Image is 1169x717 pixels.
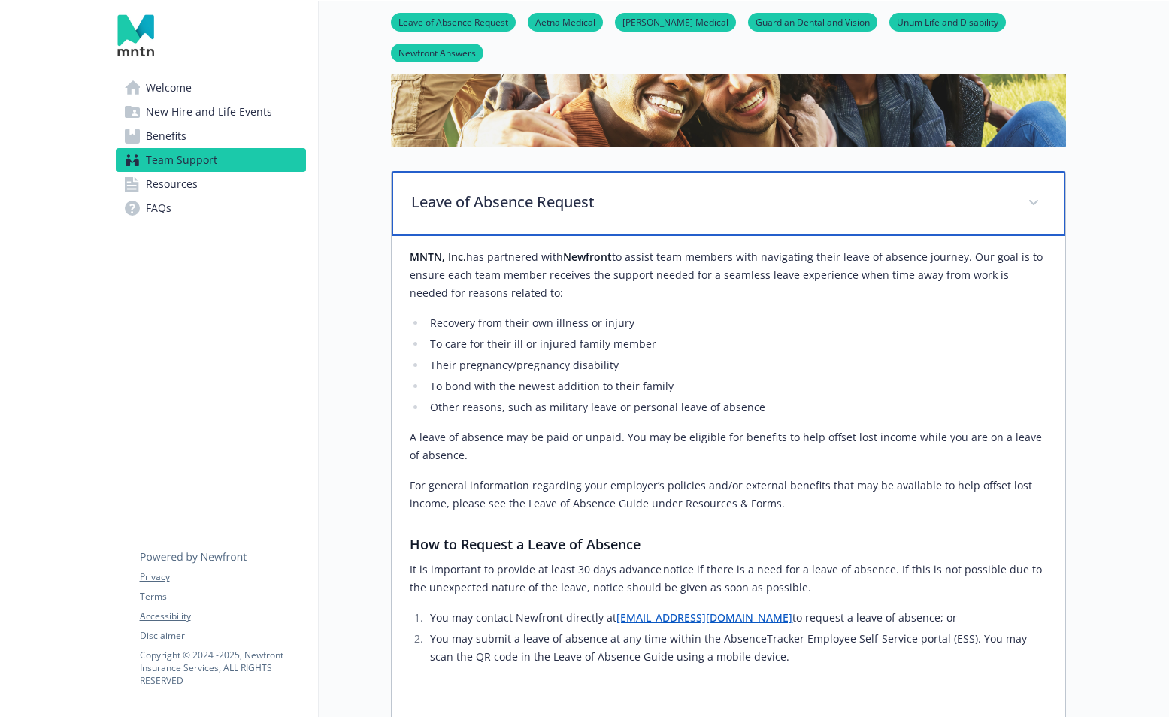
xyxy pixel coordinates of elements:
[146,124,186,148] span: Benefits
[116,100,306,124] a: New Hire and Life Events
[116,76,306,100] a: Welcome
[140,590,305,604] a: Terms
[889,14,1006,29] a: Unum Life and Disability
[140,610,305,623] a: Accessibility
[426,335,1047,353] li: To care for their ill or injured family member
[411,191,1010,213] p: Leave of Absence Request
[410,248,1047,302] p: has partnered with to assist team members with navigating their leave of absence journey. Our goa...
[426,356,1047,374] li: Their pregnancy/pregnancy disability
[616,610,792,625] a: [EMAIL_ADDRESS][DOMAIN_NAME]
[140,649,305,687] p: Copyright © 2024 - 2025 , Newfront Insurance Services, ALL RIGHTS RESERVED
[426,630,1047,666] li: You may submit a leave of absence at any time within the AbsenceTracker Employee Self-Service por...
[140,570,305,584] a: Privacy
[410,250,466,264] strong: MNTN, Inc.
[410,476,1047,513] p: For general information regarding your employer’s policies and/or external benefits that may be a...
[391,14,516,29] a: Leave of Absence Request
[426,314,1047,332] li: Recovery from their own illness or injury
[615,14,736,29] a: [PERSON_NAME] Medical
[116,172,306,196] a: Resources
[426,398,1047,416] li: Other reasons, such as military leave or personal leave of absence
[146,76,192,100] span: Welcome
[146,148,217,172] span: Team Support
[116,148,306,172] a: Team Support
[748,14,877,29] a: Guardian Dental and Vision
[391,45,483,59] a: Newfront Answers
[392,171,1065,236] div: Leave of Absence Request
[426,377,1047,395] li: To bond with the newest addition to their family
[140,629,305,643] a: Disclaimer
[146,196,171,220] span: FAQs
[410,428,1047,464] p: A leave of absence may be paid or unpaid. You may be eligible for benefits to help offset lost in...
[426,609,1047,627] li: You may contact Newfront directly at to request a leave of absence; or
[146,100,272,124] span: New Hire and Life Events
[563,250,612,264] strong: Newfront
[116,124,306,148] a: Benefits
[146,172,198,196] span: Resources
[528,14,603,29] a: Aetna Medical
[410,534,1047,555] h3: How to Request a Leave of Absence
[410,561,1047,597] p: It is important to provide at least 30 days advance notice if there is a need for a leave of abse...
[116,196,306,220] a: FAQs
